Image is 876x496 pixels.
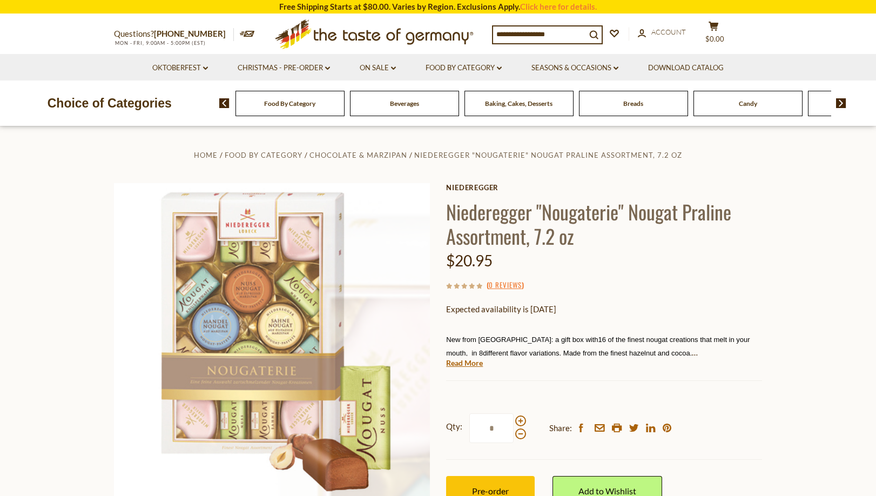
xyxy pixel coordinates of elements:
[739,99,757,108] a: Candy
[114,27,234,41] p: Questions?
[360,62,396,74] a: On Sale
[194,151,218,159] a: Home
[152,62,208,74] a: Oktoberfest
[623,99,643,108] a: Breads
[648,62,724,74] a: Download Catalog
[309,151,407,159] a: Chocolate & Marzipan
[426,62,502,74] a: Food By Category
[836,98,846,108] img: next arrow
[390,99,419,108] a: Beverages
[264,99,315,108] a: Food By Category
[446,199,762,248] h1: Niederegger "Nougaterie" Nougat Praline Assortment, 7.2 oz
[483,347,698,357] span: different flavor variations. Made from the finest hazelnut and cocoa.
[489,279,522,291] a: 0 Reviews
[485,99,552,108] a: Baking, Cakes, Desserts
[472,486,509,496] span: Pre-order
[114,40,206,46] span: MON - FRI, 9:00AM - 5:00PM (EST)
[446,358,483,368] a: Read More
[651,28,686,36] span: Account
[549,421,572,435] span: Share:
[638,26,686,38] a: Account
[154,29,226,38] a: [PHONE_NUMBER]
[219,98,230,108] img: previous arrow
[225,151,302,159] a: Food By Category
[446,183,762,192] a: Niederegger
[446,251,493,270] span: $20.95
[487,279,524,290] span: ( )
[446,336,750,357] span: 16 of the finest nougat creations that melt in your mouth, in 8
[705,35,724,43] span: $0.00
[520,2,597,11] a: Click here for details.
[531,62,618,74] a: Seasons & Occasions
[469,413,514,443] input: Qty:
[414,151,682,159] a: Niederegger "Nougaterie" Nougat Praline Assortment, 7.2 oz
[446,420,462,433] strong: Qty:
[697,21,730,48] button: $0.00
[446,336,598,344] span: New from [GEOGRAPHIC_DATA]: a gift box with
[238,62,330,74] a: Christmas - PRE-ORDER
[446,303,762,316] p: Expected availability is [DATE]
